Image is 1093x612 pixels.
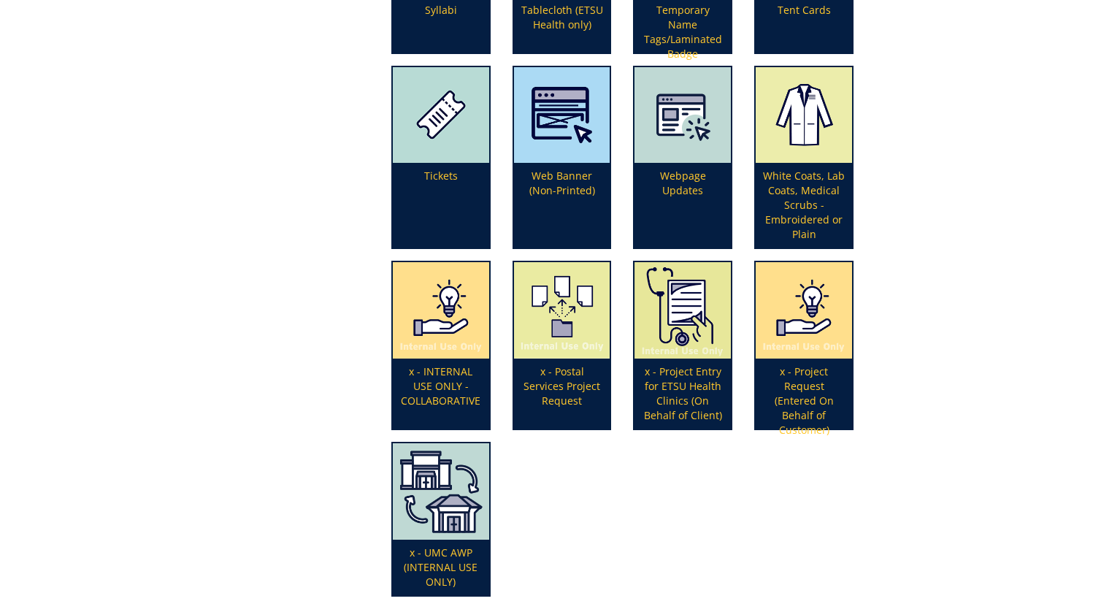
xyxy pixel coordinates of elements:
p: Webpage Updates [634,163,731,248]
a: White Coats, Lab Coats, Medical Scrubs - Embroidered or Plain [756,67,852,248]
img: outsourcing%20internal%20use-5c647ee7095515.28580629.png [514,262,610,359]
a: x - INTERNAL USE ONLY - COLLABORATIVE [393,262,489,429]
a: Webpage Updates [634,67,731,248]
a: Tickets [393,67,489,248]
p: x - Postal Services Project Request [514,359,610,429]
a: x - Postal Services Project Request [514,262,610,429]
a: x - Project Entry for ETSU Health Clinics (On Behalf of Client) [634,262,731,429]
img: clinic%20project%20internal-5d8a840d09b6f5.26625743.png [634,262,731,359]
img: collaborative%20projects-5c390ffda7fc41.94556770.png [393,262,489,359]
p: White Coats, Lab Coats, Medical Scrubs - Embroidered or Plain [756,163,852,248]
img: production%20for%20umc%20directed%20awp%20projects-61f00b0ae89042.07287022.png [393,443,489,540]
img: collaborative%20projects-5c390ffda7fc41.94556770.png [756,262,852,359]
p: Web Banner (Non-Printed) [514,163,610,248]
img: tickets-5a01211e296ef7.38120798.png [393,67,489,164]
p: x - INTERNAL USE ONLY - COLLABORATIVE [393,359,489,429]
a: x - Project Request (Entered On Behalf of Customer) [756,262,852,429]
p: x - UMC AWP (INTERNAL USE ONLY) [393,540,489,595]
img: webbanner-5a663ea37c1eb8.63855774.png [514,67,610,164]
p: Tickets [393,163,489,248]
p: x - Project Entry for ETSU Health Clinics (On Behalf of Client) [634,359,731,429]
p: x - Project Request (Entered On Behalf of Customer) [756,359,852,429]
a: x - UMC AWP (INTERNAL USE ONLY) [393,443,489,595]
img: white-coats-59494ae0f124e6.28169724.png [756,67,852,164]
a: Web Banner (Non-Printed) [514,67,610,248]
img: virtual%20recruitment%20website%20work-62ec1ca6e85fd8.50011709.png [634,67,731,164]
